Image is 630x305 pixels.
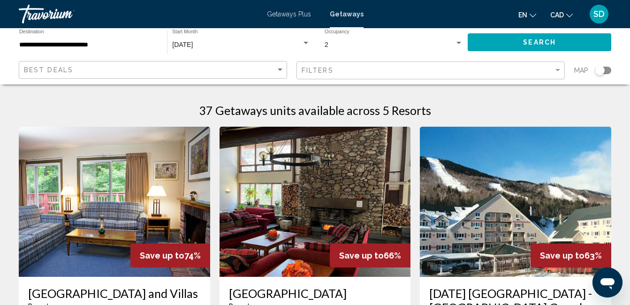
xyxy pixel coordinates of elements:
[199,103,431,117] h1: 37 Getaways units available across 5 Resorts
[302,67,334,74] span: Filters
[19,127,210,277] img: D843I01X.jpg
[540,251,584,260] span: Save up to
[574,64,588,77] span: Map
[296,61,565,80] button: Filter
[330,244,410,267] div: 66%
[220,127,411,277] img: ii_evi1.jpg
[339,251,384,260] span: Save up to
[587,4,611,24] button: User Menu
[523,39,556,46] span: Search
[330,10,364,18] a: Getaways
[592,267,622,297] iframe: Bouton de lancement de la fenêtre de messagerie
[229,286,402,300] a: [GEOGRAPHIC_DATA]
[24,66,284,74] mat-select: Sort by
[19,5,258,23] a: Travorium
[130,244,210,267] div: 74%
[518,8,536,22] button: Change language
[420,127,611,277] img: ii_ujg1.jpg
[518,11,527,19] span: en
[172,41,193,48] span: [DATE]
[267,10,311,18] a: Getaways Plus
[24,66,73,74] span: Best Deals
[550,11,564,19] span: CAD
[531,244,611,267] div: 63%
[593,9,605,19] span: SD
[140,251,184,260] span: Save up to
[468,33,611,51] button: Search
[550,8,573,22] button: Change currency
[28,286,201,300] a: [GEOGRAPHIC_DATA] and Villas
[325,41,328,48] span: 2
